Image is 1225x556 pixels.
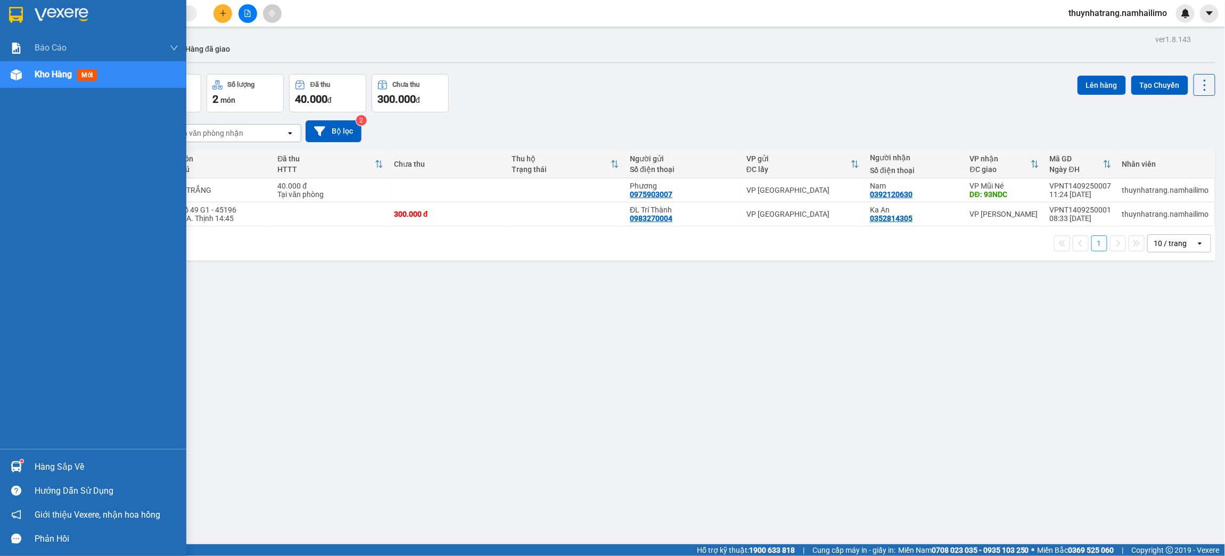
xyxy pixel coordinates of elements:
[1050,182,1112,190] div: VPNT1409250007
[35,41,67,54] span: Báo cáo
[177,36,239,62] button: Hàng đã giao
[35,483,178,499] div: Hướng dẫn sử dụng
[932,546,1029,554] strong: 0708 023 035 - 0935 103 250
[870,206,959,214] div: Ka An
[263,4,282,23] button: aim
[870,166,959,175] div: Số điện thoại
[1205,9,1214,18] span: caret-down
[1166,546,1173,554] span: copyright
[5,58,73,93] li: VP VP [GEOGRAPHIC_DATA]
[970,154,1031,163] div: VP nhận
[220,96,235,104] span: món
[1050,214,1112,223] div: 08:33 [DATE]
[1050,165,1103,174] div: Ngày ĐH
[1181,9,1190,18] img: icon-new-feature
[277,190,383,199] div: Tại văn phòng
[741,150,865,178] th: Toggle SortBy
[1038,544,1114,556] span: Miền Bắc
[9,7,23,23] img: logo-vxr
[630,190,672,199] div: 0975903007
[416,96,420,104] span: đ
[746,186,859,194] div: VP [GEOGRAPHIC_DATA]
[394,160,501,168] div: Chưa thu
[630,182,736,190] div: Phương
[630,154,736,163] div: Người gửi
[746,154,851,163] div: VP gửi
[310,81,330,88] div: Đã thu
[870,214,912,223] div: 0352814305
[165,186,267,194] div: 1 BAO TRẮNG
[286,129,294,137] svg: open
[1050,154,1103,163] div: Mã GD
[630,165,736,174] div: Số điện thoại
[5,5,154,45] li: Nam Hải Limousine
[20,460,23,463] sup: 1
[11,510,21,520] span: notification
[35,459,178,475] div: Hàng sắp về
[803,544,804,556] span: |
[5,5,43,43] img: logo.jpg
[1196,239,1204,248] svg: open
[1122,210,1209,218] div: thuynhatrang.namhailimo
[870,153,959,162] div: Người nhận
[1200,4,1219,23] button: caret-down
[73,58,142,69] li: VP VP Mũi Né
[970,210,1039,218] div: VP [PERSON_NAME]
[970,182,1039,190] div: VP Mũi Né
[11,534,21,544] span: message
[1154,238,1187,249] div: 10 / trang
[870,190,912,199] div: 0392120630
[1068,546,1114,554] strong: 0369 525 060
[73,71,81,79] span: environment
[965,150,1045,178] th: Toggle SortBy
[327,96,332,104] span: đ
[1122,544,1124,556] span: |
[213,4,232,23] button: plus
[277,165,375,174] div: HTTT
[11,461,22,472] img: warehouse-icon
[11,69,22,80] img: warehouse-icon
[1045,150,1117,178] th: Toggle SortBy
[306,120,361,142] button: Bộ lọc
[1078,76,1126,95] button: Lên hàng
[372,74,449,112] button: Chưa thu300.000đ
[697,544,795,556] span: Hỗ trợ kỹ thuật:
[970,165,1031,174] div: ĐC giao
[165,154,267,163] div: Tên món
[165,165,267,174] div: Ghi chú
[1122,160,1209,168] div: Nhân viên
[1122,186,1209,194] div: thuynhatrang.namhailimo
[1156,34,1191,45] div: ver 1.8.143
[1050,190,1112,199] div: 11:24 [DATE]
[1032,548,1035,552] span: ⚪️
[170,128,243,138] div: Chọn văn phòng nhận
[35,508,160,521] span: Giới thiệu Vexere, nhận hoa hồng
[289,74,366,112] button: Đã thu40.000đ
[212,93,218,105] span: 2
[35,531,178,547] div: Phản hồi
[207,74,284,112] button: Số lượng2món
[11,43,22,54] img: solution-icon
[1131,76,1188,95] button: Tạo Chuyến
[1060,6,1176,20] span: thuynhatrang.namhailimo
[746,165,851,174] div: ĐC lấy
[268,10,276,17] span: aim
[11,486,21,496] span: question-circle
[630,206,736,214] div: ĐL Trí Thành
[165,206,267,214] div: 1 Xe Số 49 G1 - 45196
[1050,206,1112,214] div: VPNT1409250001
[746,210,859,218] div: VP [GEOGRAPHIC_DATA]
[393,81,420,88] div: Chưa thu
[77,69,97,81] span: mới
[239,4,257,23] button: file-add
[277,154,375,163] div: Đã thu
[165,214,267,223] div: Gửi xe A. Thịnh 14:45
[749,546,795,554] strong: 1900 633 818
[870,182,959,190] div: Nam
[630,214,672,223] div: 0983270004
[35,69,72,79] span: Kho hàng
[970,190,1039,199] div: DĐ: 93NDC
[219,10,227,17] span: plus
[898,544,1029,556] span: Miền Nam
[272,150,389,178] th: Toggle SortBy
